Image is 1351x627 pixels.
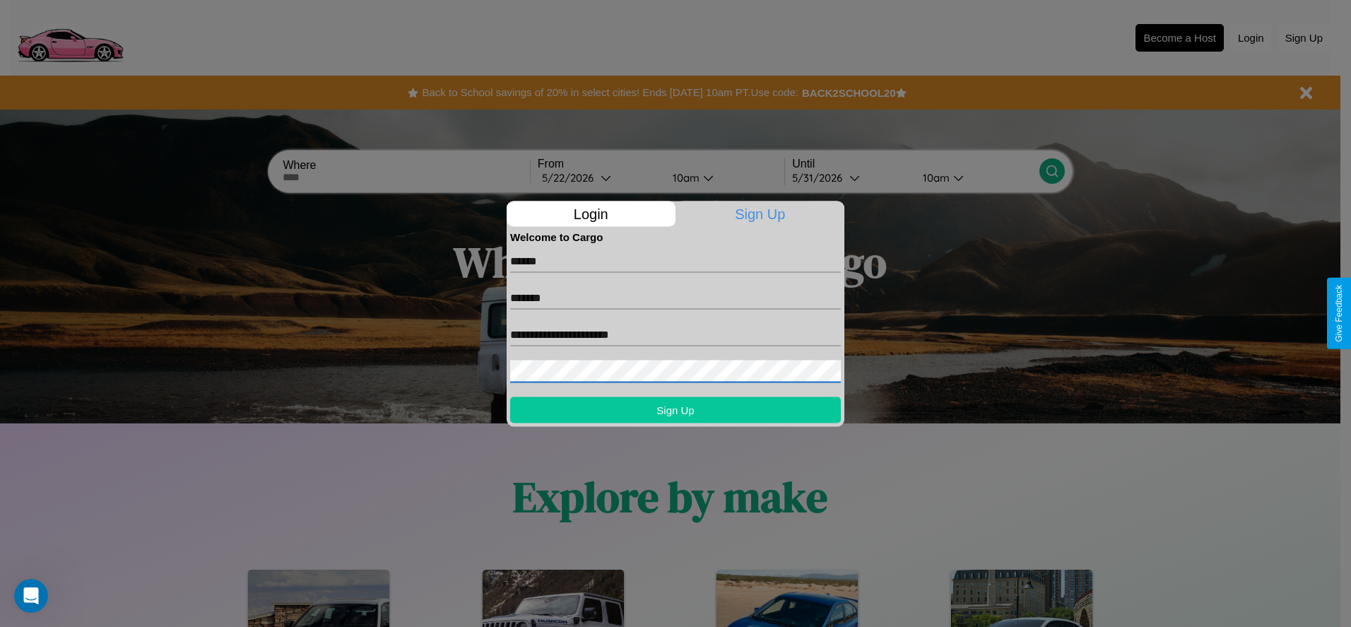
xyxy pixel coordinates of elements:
[510,230,841,242] h4: Welcome to Cargo
[507,201,675,226] p: Login
[676,201,845,226] p: Sign Up
[510,397,841,423] button: Sign Up
[14,579,48,613] iframe: Intercom live chat
[1334,285,1344,342] div: Give Feedback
